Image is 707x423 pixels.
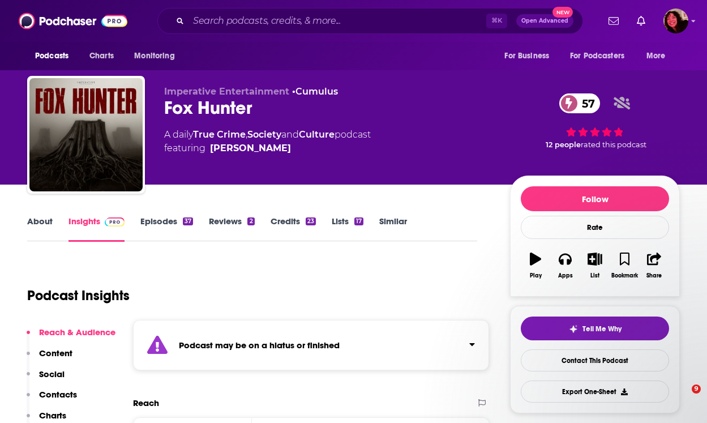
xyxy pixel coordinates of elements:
[39,410,66,421] p: Charts
[27,45,83,67] button: open menu
[571,93,601,113] span: 57
[35,48,68,64] span: Podcasts
[646,48,666,64] span: More
[552,7,573,18] span: New
[68,216,125,242] a: InsightsPodchaser Pro
[157,8,583,34] div: Search podcasts, credits, & more...
[521,381,669,403] button: Export One-Sheet
[486,14,507,28] span: ⌘ K
[89,48,114,64] span: Charts
[354,217,363,225] div: 17
[563,45,641,67] button: open menu
[193,129,246,140] a: True Crime
[663,8,688,33] button: Show profile menu
[516,14,573,28] button: Open AdvancedNew
[179,340,340,351] strong: Podcast may be on a hiatus or finished
[39,389,77,400] p: Contacts
[39,327,115,337] p: Reach & Audience
[27,216,53,242] a: About
[271,216,316,242] a: Credits23
[299,129,335,140] a: Culture
[292,86,338,97] span: •
[295,86,338,97] a: Cumulus
[183,217,193,225] div: 37
[133,398,159,408] h2: Reach
[247,129,281,140] a: Society
[209,216,254,242] a: Reviews2
[39,369,65,379] p: Social
[581,140,646,149] span: rated this podcast
[639,45,680,67] button: open menu
[188,12,486,30] input: Search podcasts, credits, & more...
[27,389,77,410] button: Contacts
[27,287,130,304] h1: Podcast Insights
[570,48,624,64] span: For Podcasters
[105,217,125,227] img: Podchaser Pro
[247,217,254,225] div: 2
[546,140,581,149] span: 12 people
[29,78,143,191] img: Fox Hunter
[669,384,696,412] iframe: Intercom live chat
[496,45,563,67] button: open menu
[140,216,193,242] a: Episodes37
[692,384,701,394] span: 9
[663,8,688,33] span: Logged in as Kathryn-Musilek
[27,327,115,348] button: Reach & Audience
[332,216,363,242] a: Lists17
[379,216,407,242] a: Similar
[133,320,489,370] section: Click to expand status details
[306,217,316,225] div: 23
[604,11,623,31] a: Show notifications dropdown
[632,11,650,31] a: Show notifications dropdown
[134,48,174,64] span: Monitoring
[210,142,291,155] a: Sean Kipe
[164,142,371,155] span: featuring
[663,8,688,33] img: User Profile
[27,348,72,369] button: Content
[559,93,601,113] a: 57
[281,129,299,140] span: and
[504,48,549,64] span: For Business
[164,128,371,155] div: A daily podcast
[246,129,247,140] span: ,
[126,45,189,67] button: open menu
[82,45,121,67] a: Charts
[521,18,568,24] span: Open Advanced
[39,348,72,358] p: Content
[27,369,65,390] button: Social
[164,86,289,97] span: Imperative Entertainment
[19,10,127,32] img: Podchaser - Follow, Share and Rate Podcasts
[510,86,680,156] div: 57 12 peoplerated this podcast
